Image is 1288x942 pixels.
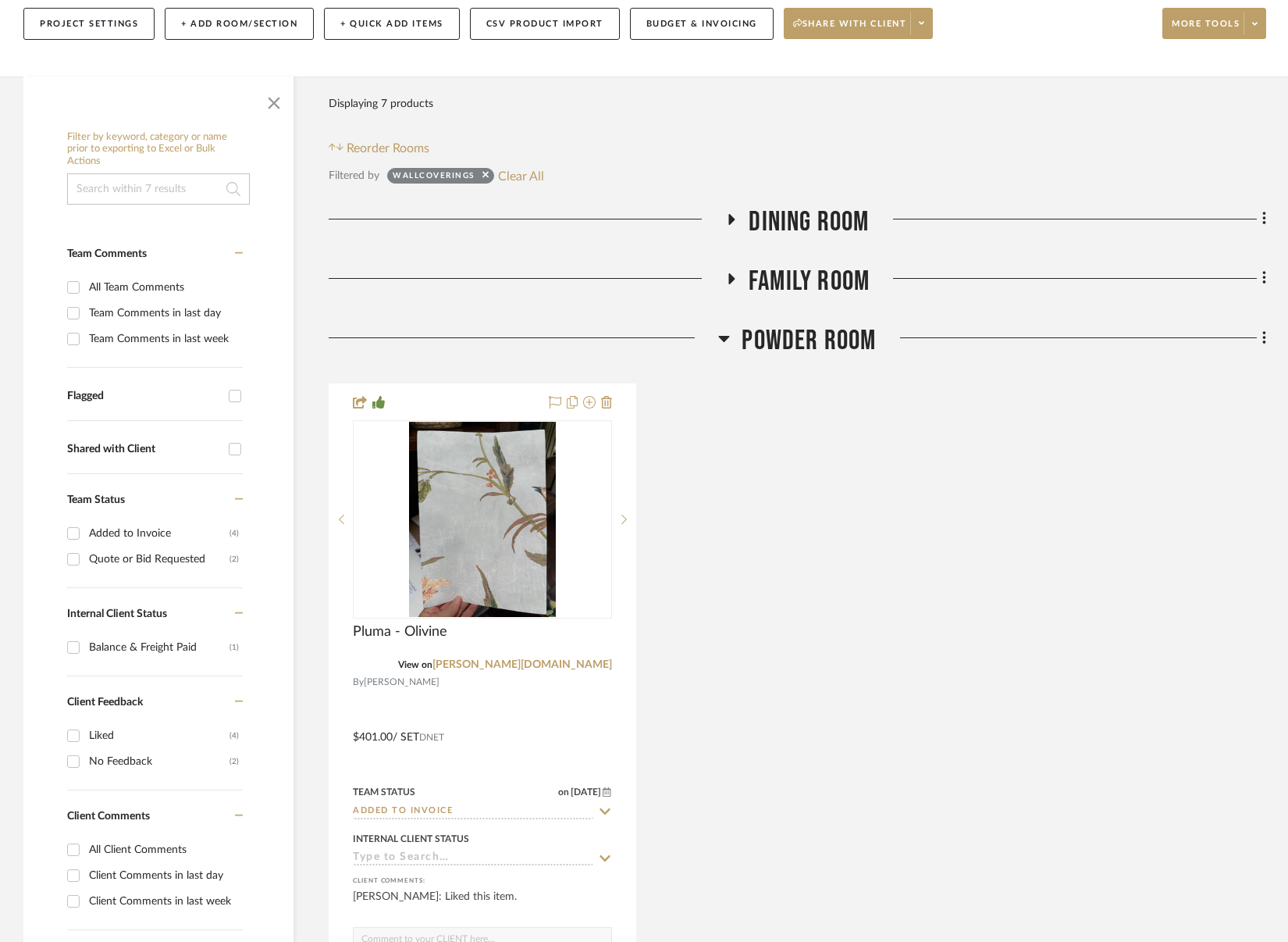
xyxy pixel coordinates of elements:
[353,832,469,846] div: Internal Client Status
[393,170,475,186] div: Wallcoverings
[89,547,229,572] div: Quote or Bid Requested
[630,8,774,40] button: Budget & Invoicing
[470,8,620,40] button: CSV Product Import
[89,863,239,888] div: Client Comments in last day
[353,785,415,799] div: Team Status
[165,8,314,40] button: + Add Room/Section
[89,301,239,326] div: Team Comments in last day
[498,166,544,186] button: Clear All
[67,248,147,259] span: Team Comments
[23,8,155,40] button: Project Settings
[1172,18,1240,41] span: More tools
[229,547,239,572] div: (2)
[558,787,569,797] span: on
[749,205,869,239] span: Dining Room
[353,889,612,920] div: [PERSON_NAME]: Liked this item.
[67,173,250,205] input: Search within 7 results
[89,889,239,914] div: Client Comments in last week
[398,660,432,669] span: View on
[67,608,167,619] span: Internal Client Status
[89,326,239,351] div: Team Comments in last week
[67,390,221,403] div: Flagged
[432,659,612,670] a: [PERSON_NAME][DOMAIN_NAME]
[89,837,239,862] div: All Client Comments
[67,443,221,456] div: Shared with Client
[89,521,229,546] div: Added to Invoice
[324,8,460,40] button: + Quick Add Items
[229,521,239,546] div: (4)
[258,84,290,116] button: Close
[353,805,593,819] input: Type to Search…
[67,494,125,505] span: Team Status
[353,623,447,640] span: Pluma - Olivine
[89,749,229,774] div: No Feedback
[229,723,239,748] div: (4)
[742,324,876,358] span: Powder Room
[409,422,556,617] img: Pluma - Olivine
[793,18,907,41] span: Share with client
[229,635,239,660] div: (1)
[89,275,239,300] div: All Team Comments
[364,675,439,690] span: [PERSON_NAME]
[229,749,239,774] div: (2)
[89,723,229,748] div: Liked
[749,265,870,298] span: Family Room
[329,88,433,120] div: Displaying 7 products
[67,697,143,708] span: Client Feedback
[784,8,934,39] button: Share with client
[353,675,364,690] span: By
[569,787,603,797] span: [DATE]
[329,167,379,184] div: Filtered by
[353,851,593,866] input: Type to Search…
[89,635,229,660] div: Balance & Freight Paid
[329,139,429,158] button: Reorder Rooms
[67,811,150,822] span: Client Comments
[1162,8,1266,39] button: More tools
[67,131,250,168] h6: Filter by keyword, category or name prior to exporting to Excel or Bulk Actions
[347,139,429,158] span: Reorder Rooms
